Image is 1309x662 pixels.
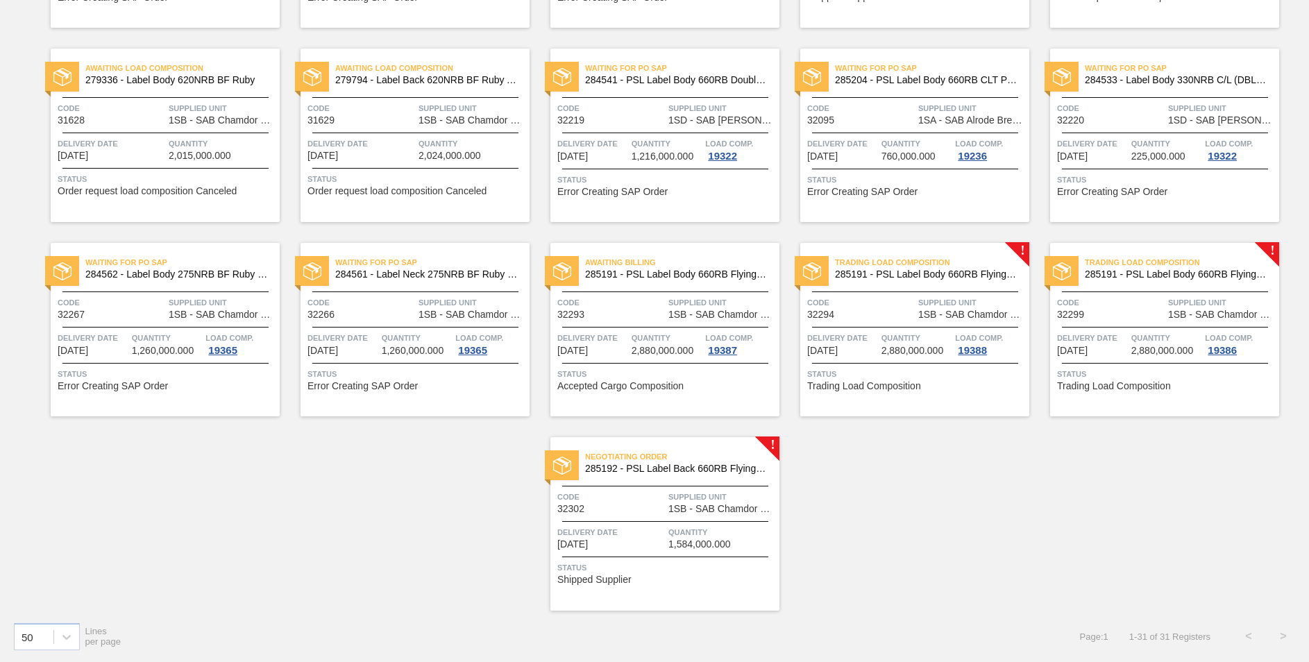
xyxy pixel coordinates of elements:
[705,331,753,345] span: Load Comp.
[30,243,280,416] a: statusWaiting for PO SAP284562 - Label Body 275NRB BF Ruby PUCode32267Supplied Unit1SB - SAB Cham...
[169,101,276,115] span: Supplied Unit
[1205,137,1253,151] span: Load Comp.
[803,262,821,280] img: status
[557,504,584,514] span: 32302
[668,309,776,320] span: 1SB - SAB Chamdor Brewery
[303,68,321,86] img: status
[803,68,821,86] img: status
[419,137,526,151] span: Quantity
[918,296,1026,309] span: Supplied Unit
[585,75,768,85] span: 284541 - PSL Label Body 660RB Double Malt 23
[169,115,276,126] span: 1SB - SAB Chamdor Brewery
[1168,296,1276,309] span: Supplied Unit
[1085,75,1268,85] span: 284533 - Label Body 330NRB C/L (DBL)23
[1057,115,1084,126] span: 32220
[58,101,165,115] span: Code
[668,115,776,126] span: 1SD - SAB Rosslyn Brewery
[779,243,1029,416] a: !statusTrading Load Composition285191 - PSL Label Body 660RB FlyingFish Lemon PUCode32294Supplied...
[1231,619,1266,654] button: <
[307,309,335,320] span: 32266
[205,345,240,356] div: 19365
[1053,262,1071,280] img: status
[307,296,415,309] span: Code
[58,172,276,186] span: Status
[53,68,71,86] img: status
[307,381,418,391] span: Error Creating SAP Order
[1029,243,1279,416] a: !statusTrading Load Composition285191 - PSL Label Body 660RB FlyingFish Lemon PUCode32299Supplied...
[668,539,731,550] span: 1,584,000.000
[419,115,526,126] span: 1SB - SAB Chamdor Brewery
[557,367,776,381] span: Status
[632,331,702,345] span: Quantity
[1168,309,1276,320] span: 1SB - SAB Chamdor Brewery
[632,151,694,162] span: 1,216,000.000
[807,173,1026,187] span: Status
[955,137,1026,162] a: Load Comp.19236
[1057,346,1088,356] span: 10/01/2025
[553,262,571,280] img: status
[307,137,415,151] span: Delivery Date
[557,331,628,345] span: Delivery Date
[169,151,231,161] span: 2,015,000.000
[205,331,253,345] span: Load Comp.
[85,61,280,75] span: Awaiting Load Composition
[307,346,338,356] span: 09/28/2025
[955,331,1003,345] span: Load Comp.
[530,243,779,416] a: statusAwaiting Billing285191 - PSL Label Body 660RB FlyingFish Lemon PUCode32293Supplied Unit1SB ...
[169,137,276,151] span: Quantity
[807,331,878,345] span: Delivery Date
[585,269,768,280] span: 285191 - PSL Label Body 660RB FlyingFish Lemon PU
[382,346,444,356] span: 1,260,000.000
[1057,367,1276,381] span: Status
[58,137,165,151] span: Delivery Date
[85,269,269,280] span: 284562 - Label Body 275NRB BF Ruby PU
[557,296,665,309] span: Code
[280,243,530,416] a: statusWaiting for PO SAP284561 - Label Neck 275NRB BF Ruby PUCode32266Supplied Unit1SB - SAB Cham...
[705,331,776,356] a: Load Comp.19387
[1131,331,1202,345] span: Quantity
[1266,619,1301,654] button: >
[455,331,526,356] a: Load Comp.19365
[1057,151,1088,162] span: 09/26/2025
[881,151,936,162] span: 760,000.000
[557,381,684,391] span: Accepted Cargo Composition
[881,346,944,356] span: 2,880,000.000
[955,137,1003,151] span: Load Comp.
[1085,269,1268,280] span: 285191 - PSL Label Body 660RB FlyingFish Lemon PU
[955,345,990,356] div: 19388
[668,525,776,539] span: Quantity
[881,137,952,151] span: Quantity
[58,309,85,320] span: 32267
[557,346,588,356] span: 10/01/2025
[303,262,321,280] img: status
[632,137,702,151] span: Quantity
[1131,137,1202,151] span: Quantity
[705,137,776,162] a: Load Comp.19322
[1168,101,1276,115] span: Supplied Unit
[455,345,490,356] div: 19365
[58,296,165,309] span: Code
[1080,631,1108,642] span: Page : 1
[1131,151,1185,162] span: 225,000.000
[807,137,878,151] span: Delivery Date
[1129,631,1210,642] span: 1 - 31 of 31 Registers
[807,346,838,356] span: 10/01/2025
[382,331,453,345] span: Quantity
[1057,296,1165,309] span: Code
[557,115,584,126] span: 32219
[557,101,665,115] span: Code
[280,49,530,222] a: statusAwaiting Load Composition279794 - Label Back 620NRB BF Ruby Apple 1x12Code31629Supplied Uni...
[632,346,694,356] span: 2,880,000.000
[955,151,990,162] div: 19236
[85,626,121,647] span: Lines per page
[419,309,526,320] span: 1SB - SAB Chamdor Brewery
[835,255,1029,269] span: Trading Load Composition
[335,61,530,75] span: Awaiting Load Composition
[1205,137,1276,162] a: Load Comp.19322
[585,464,768,474] span: 285192 - PSL Label Back 660RB FlyingFish Lemon PU
[58,331,128,345] span: Delivery Date
[132,346,194,356] span: 1,260,000.000
[807,101,915,115] span: Code
[835,61,1029,75] span: Waiting for PO SAP
[585,255,779,269] span: Awaiting Billing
